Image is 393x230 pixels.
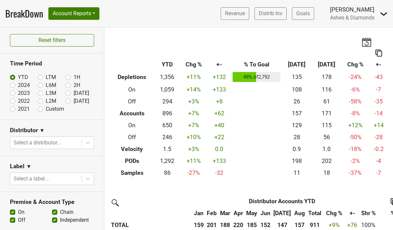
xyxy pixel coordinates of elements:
label: On [18,208,25,216]
label: 1H [74,73,80,81]
td: 28 [282,131,312,143]
td: 129 [282,119,312,131]
label: L2M [46,97,56,105]
td: -35 [369,96,388,107]
td: -58 % [341,96,369,107]
td: +3 % [180,143,207,155]
th: % To Goal [231,59,282,71]
td: 116 [312,84,342,96]
th: Distributor Accounts YTD [205,195,359,207]
td: 1.5 [155,143,180,155]
td: +133 [207,155,231,167]
th: Jul: activate to sort column ascending [272,207,293,219]
a: Distrib Inv [254,7,287,20]
td: 1,356 [155,71,180,84]
td: 1,292 [155,155,180,167]
th: +-: activate to sort column ascending [346,207,359,219]
td: 86 [155,167,180,179]
td: 0.9 [282,143,312,155]
td: 171 [312,107,342,119]
td: 11 [282,167,312,179]
td: -37 % [341,167,369,179]
td: +11 % [180,155,207,167]
th: Mar: activate to sort column ascending [218,207,232,219]
td: -7 [369,167,388,179]
label: LTM [46,73,56,81]
td: +133 [207,84,231,96]
th: Velocity [109,143,155,155]
button: Reset filters [10,34,94,47]
th: Shr %: activate to sort column ascending [359,207,378,219]
td: 18 [312,167,342,179]
a: Goals [292,7,314,20]
th: On [109,119,155,131]
span: ▼ [26,163,31,171]
th: Depletions [109,71,155,84]
td: +12 % [341,119,369,131]
th: Off [109,96,155,107]
th: +- [369,59,388,71]
th: Total: activate to sort column ascending [307,207,323,219]
th: Chg % [180,59,207,71]
td: 56 [312,131,342,143]
td: 0.0 [207,143,231,155]
td: 26 [282,96,312,107]
td: +14 [369,119,388,131]
td: -24 % [341,71,369,84]
th: Jan: activate to sort column ascending [192,207,205,219]
th: YTD [155,59,180,71]
td: +7 % [180,119,207,131]
label: [DATE] [74,97,89,105]
label: 2022 [18,97,30,105]
h3: Time Period [10,60,94,67]
td: +22 [207,131,231,143]
label: 2021 [18,105,30,113]
label: [DATE] [74,89,89,97]
td: 115 [312,119,342,131]
img: last_updated_date [362,37,371,47]
td: -7 [369,84,388,96]
td: -27 % [180,167,207,179]
button: Account Reports [48,7,99,20]
td: 1,059 [155,84,180,96]
span: +76 [347,222,357,228]
label: Chain [60,208,74,216]
th: Apr: activate to sort column ascending [232,207,245,219]
td: -18 % [341,143,369,155]
h3: Distributor [10,127,38,134]
label: Independent [60,216,89,224]
a: BreakDown [5,7,43,20]
label: L6M [46,81,56,89]
label: Custom [46,105,64,113]
td: +11 % [180,71,207,84]
td: +40 [207,119,231,131]
th: Off [109,131,155,143]
td: -32 [207,167,231,179]
td: +8 [207,96,231,107]
td: 198 [282,155,312,167]
td: -43 [369,71,388,84]
td: 61 [312,96,342,107]
th: May: activate to sort column ascending [245,207,259,219]
th: Chg % [341,59,369,71]
th: &nbsp;: activate to sort column ascending [109,207,192,219]
td: 246 [155,131,180,143]
td: +7 % [180,107,207,119]
a: Revenue [221,7,249,20]
span: +9% [329,222,340,228]
span: Ashes & Diamonds [330,15,374,21]
th: +- [207,59,231,71]
label: 2024 [18,81,30,89]
img: Dropdown Menu [380,10,388,18]
label: L3M [46,89,56,97]
td: 650 [155,119,180,131]
h3: Premise & Account Type [10,199,94,206]
td: -50 % [341,131,369,143]
td: 294 [155,96,180,107]
h3: Label [10,163,25,170]
label: 2H [74,81,80,89]
td: +10 % [180,131,207,143]
label: Off [18,216,26,224]
th: Chg %: activate to sort column ascending [323,207,346,219]
td: 896 [155,107,180,119]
